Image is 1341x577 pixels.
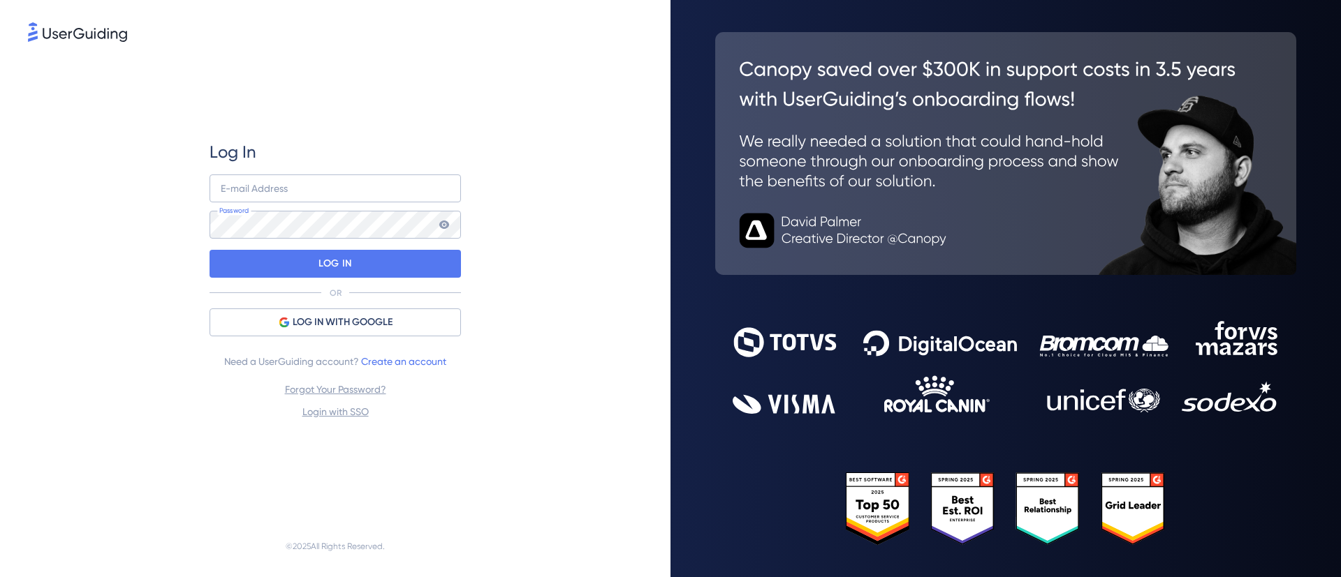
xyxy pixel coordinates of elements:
[28,22,127,42] img: 8faab4ba6bc7696a72372aa768b0286c.svg
[846,472,1166,546] img: 25303e33045975176eb484905ab012ff.svg
[210,174,461,202] input: example@company.com
[715,32,1296,275] img: 26c0aa7c25a843aed4baddd2b5e0fa68.svg
[224,353,446,370] span: Need a UserGuiding account?
[733,321,1279,414] img: 9302ce2ac39453076f5bc0f2f2ca889b.svg
[210,141,256,163] span: Log In
[361,356,446,367] a: Create an account
[293,314,393,331] span: LOG IN WITH GOOGLE
[318,253,351,275] p: LOG IN
[302,406,369,417] a: Login with SSO
[286,538,385,555] span: © 2025 All Rights Reserved.
[330,287,342,299] p: OR
[285,384,386,395] a: Forgot Your Password?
